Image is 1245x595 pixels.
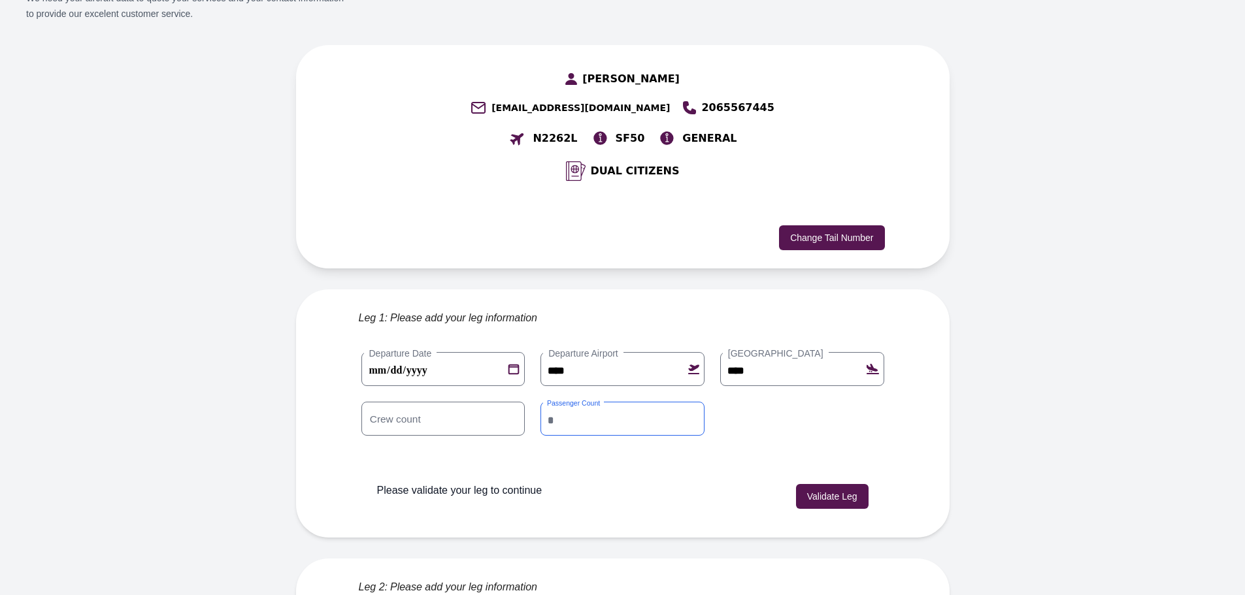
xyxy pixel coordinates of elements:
span: Leg 1: [359,310,388,326]
label: Departure Airport [543,347,623,360]
span: [PERSON_NAME] [582,71,680,87]
label: Departure Date [364,347,437,360]
button: Validate Leg [796,484,869,509]
span: N2262L [533,131,577,146]
span: 2065567445 [701,100,774,116]
span: DUAL CITIZENS [591,163,680,179]
span: Leg 2: [359,579,388,595]
p: Please validate your leg to continue [377,483,542,498]
span: SF50 [616,131,645,146]
button: Change Tail Number [779,225,884,250]
span: Please add your leg information [390,579,537,595]
label: Crew count [364,411,426,426]
label: [GEOGRAPHIC_DATA] [723,347,829,360]
label: Passenger Count [543,398,604,408]
span: Please add your leg information [390,310,537,326]
span: [EMAIL_ADDRESS][DOMAIN_NAME] [491,101,670,114]
span: GENERAL [682,131,737,146]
